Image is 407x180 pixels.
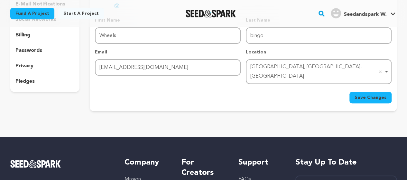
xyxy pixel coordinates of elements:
[10,76,79,87] button: pledges
[15,31,30,39] p: billing
[344,12,386,17] span: Seedandspark W.
[331,8,386,18] div: Seedandspark W.'s Profile
[246,27,392,44] input: Last Name
[58,8,104,19] a: Start a project
[125,157,169,168] h5: Company
[15,78,35,85] p: pledges
[10,8,54,19] a: Fund a project
[329,7,397,20] span: Seedandspark W.'s Profile
[186,10,236,17] a: Seed&Spark Homepage
[15,47,42,54] p: passwords
[10,61,79,71] button: privacy
[238,157,282,168] h5: Support
[246,49,392,55] p: Location
[10,45,79,56] button: passwords
[15,62,33,70] p: privacy
[377,69,384,75] button: Remove item: 'ChIJpXxVvKKrJIgR24YuaI_tBKs'
[10,160,61,168] img: Seed&Spark Logo
[329,7,397,18] a: Seedandspark W.'s Profile
[10,30,79,40] button: billing
[95,27,241,44] input: First Name
[331,8,341,18] img: user.png
[95,59,241,76] input: Email
[95,49,241,55] p: Email
[349,92,392,103] button: Save Changes
[355,94,386,101] span: Save Changes
[10,160,112,168] a: Seed&Spark Homepage
[181,157,226,178] h5: For Creators
[186,10,236,17] img: Seed&Spark Logo Dark Mode
[295,157,397,168] h5: Stay up to date
[250,62,383,81] div: [GEOGRAPHIC_DATA], [GEOGRAPHIC_DATA], [GEOGRAPHIC_DATA]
